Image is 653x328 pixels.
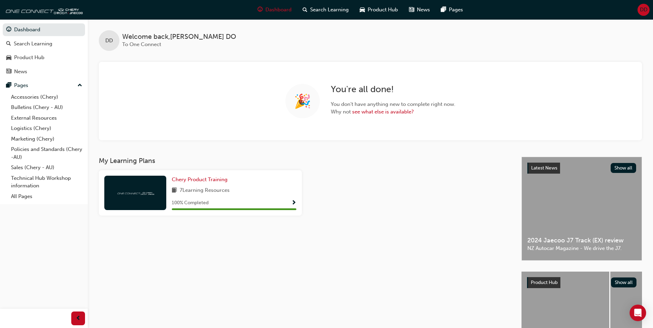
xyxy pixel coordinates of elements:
span: pages-icon [6,83,11,89]
span: You don't have anything new to complete right now. [331,100,455,108]
a: Latest NewsShow all2024 Jaecoo J7 Track (EX) reviewNZ Autocar Magazine - We drive the J7. [522,157,642,261]
span: up-icon [77,81,82,90]
span: prev-icon [76,314,81,323]
a: News [3,65,85,78]
div: Product Hub [14,54,44,62]
span: Chery Product Training [172,176,228,183]
div: Pages [14,81,28,89]
button: Show all [611,277,637,287]
span: News [417,6,430,14]
span: guage-icon [6,27,11,33]
span: 🎉 [294,97,311,105]
div: News [14,68,27,76]
span: 2024 Jaecoo J7 Track (EX) review [527,237,636,244]
a: Bulletins (Chery - AU) [8,102,85,113]
span: Why not [331,108,455,116]
span: Show Progress [291,200,296,206]
span: pages-icon [441,6,446,14]
a: pages-iconPages [435,3,468,17]
span: car-icon [6,55,11,61]
span: search-icon [6,41,11,47]
span: 100 % Completed [172,199,209,207]
span: Dashboard [265,6,292,14]
span: 7 Learning Resources [180,186,230,195]
span: Search Learning [310,6,349,14]
span: Latest News [531,165,557,171]
a: search-iconSearch Learning [297,3,354,17]
span: Pages [449,6,463,14]
a: Accessories (Chery) [8,92,85,102]
span: news-icon [6,69,11,75]
button: Pages [3,79,85,92]
h2: You're all done! [331,84,455,95]
span: Product Hub [531,280,558,285]
span: NZ Autocar Magazine - We drive the J7. [527,244,636,252]
a: car-iconProduct Hub [354,3,403,17]
div: Open Intercom Messenger [630,305,646,321]
div: Search Learning [14,40,52,48]
span: book-icon [172,186,177,195]
span: To One Connect [122,41,161,47]
a: Product HubShow all [527,277,636,288]
span: DD [640,6,647,14]
button: Show all [611,163,636,173]
span: news-icon [409,6,414,14]
a: Dashboard [3,23,85,36]
span: car-icon [360,6,365,14]
a: Search Learning [3,37,85,50]
span: guage-icon [257,6,263,14]
button: Show Progress [291,199,296,207]
a: Policies and Standards (Chery -AU) [8,144,85,162]
h3: My Learning Plans [99,157,510,165]
a: Chery Product Training [172,176,230,184]
a: External Resources [8,113,85,123]
a: Marketing (Chery) [8,134,85,144]
a: Product Hub [3,51,85,64]
span: search-icon [303,6,307,14]
button: DD [638,4,650,16]
a: news-iconNews [403,3,435,17]
a: Sales (Chery - AU) [8,162,85,173]
a: guage-iconDashboard [252,3,297,17]
a: All Pages [8,191,85,202]
img: oneconnect [116,189,154,196]
a: Logistics (Chery) [8,123,85,134]
span: Product Hub [368,6,398,14]
span: DD [105,37,113,45]
button: DashboardSearch LearningProduct HubNews [3,22,85,79]
span: Welcome back , [PERSON_NAME] DO [122,33,236,41]
a: Latest NewsShow all [527,163,636,174]
a: see what else is available? [352,109,414,115]
img: oneconnect [3,3,83,17]
a: Technical Hub Workshop information [8,173,85,191]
